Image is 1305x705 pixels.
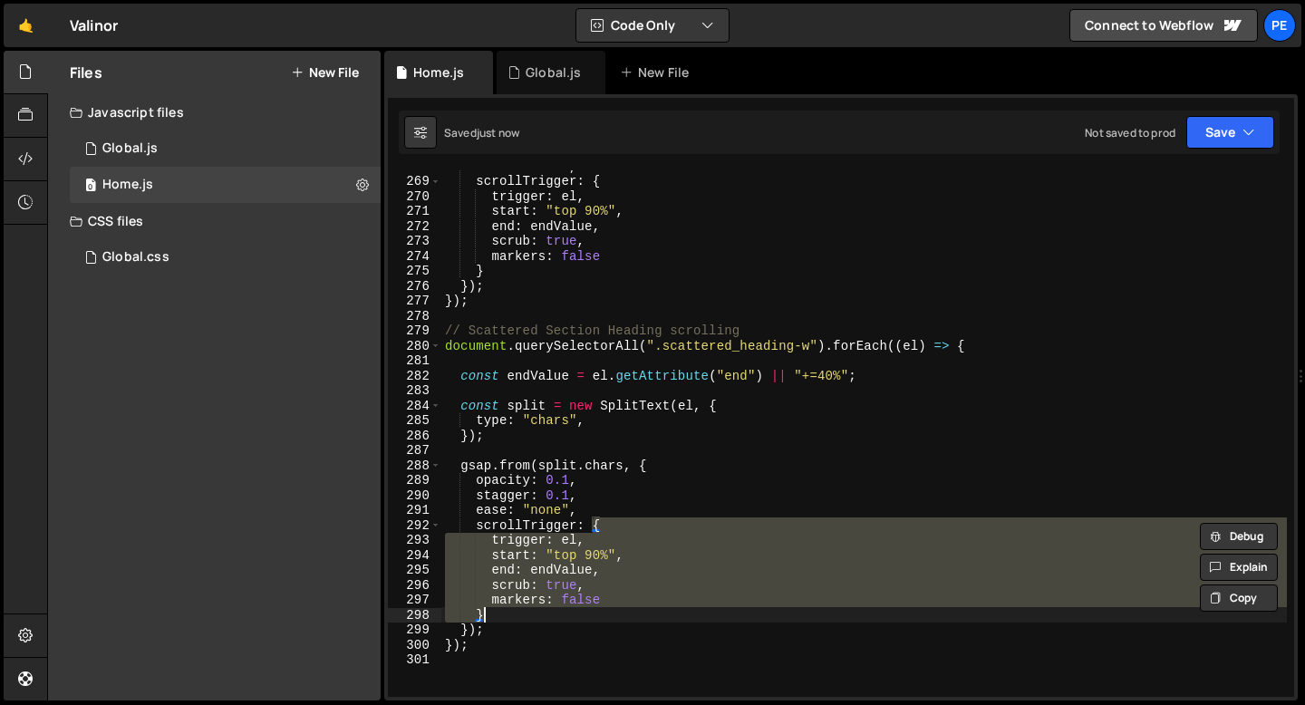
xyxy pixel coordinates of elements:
[388,219,441,235] div: 272
[388,533,441,548] div: 293
[477,125,519,140] div: just now
[388,413,441,429] div: 285
[388,204,441,219] div: 271
[1263,9,1296,42] a: Pe
[388,473,441,488] div: 289
[388,518,441,534] div: 292
[85,179,96,194] span: 0
[576,9,729,42] button: Code Only
[388,578,441,594] div: 296
[388,459,441,474] div: 288
[388,369,441,384] div: 282
[102,249,169,266] div: Global.css
[388,189,441,205] div: 270
[388,652,441,668] div: 301
[388,294,441,309] div: 277
[1200,584,1278,612] button: Copy
[388,279,441,295] div: 276
[1186,116,1274,149] button: Save
[388,593,441,608] div: 297
[388,353,441,369] div: 281
[388,309,441,324] div: 278
[620,63,696,82] div: New File
[388,623,441,638] div: 299
[48,203,381,239] div: CSS files
[388,503,441,518] div: 291
[48,94,381,130] div: Javascript files
[388,174,441,189] div: 269
[526,63,581,82] div: Global.js
[102,177,153,193] div: Home.js
[388,249,441,265] div: 274
[388,443,441,459] div: 287
[388,234,441,249] div: 273
[388,399,441,414] div: 284
[388,264,441,279] div: 275
[70,167,381,203] div: 16704/45652.js
[1085,125,1175,140] div: Not saved to prod
[70,63,102,82] h2: Files
[388,383,441,399] div: 283
[70,239,381,275] div: 16704/45678.css
[102,140,158,157] div: Global.js
[388,548,441,564] div: 294
[388,638,441,653] div: 300
[1200,554,1278,581] button: Explain
[70,14,118,36] div: Valinor
[388,324,441,339] div: 279
[1200,523,1278,550] button: Debug
[388,488,441,504] div: 290
[291,65,359,80] button: New File
[444,125,519,140] div: Saved
[388,429,441,444] div: 286
[388,563,441,578] div: 295
[388,608,441,623] div: 298
[1069,9,1258,42] a: Connect to Webflow
[388,339,441,354] div: 280
[413,63,464,82] div: Home.js
[4,4,48,47] a: 🤙
[70,130,381,167] div: 16704/45653.js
